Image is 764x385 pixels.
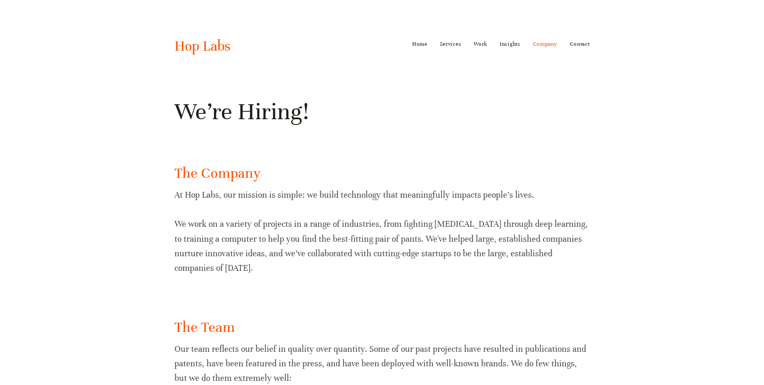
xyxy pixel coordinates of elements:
a: Services [440,37,462,51]
p: At Hop Labs, our mission is simple: we build technology that meaningfully impacts people’s lives. [174,188,590,202]
a: Company [533,37,558,51]
h2: The Company [174,164,590,183]
p: We work on a variety of projects in a range of industries, from fighting [MEDICAL_DATA] through d... [174,217,590,275]
a: Work [474,37,487,51]
a: Contact [570,37,590,51]
h2: The Team [174,318,590,337]
a: Hop Labs [174,37,231,55]
h1: We’re Hiring! [174,97,590,127]
a: Insights [500,37,521,51]
a: Home [412,37,427,51]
